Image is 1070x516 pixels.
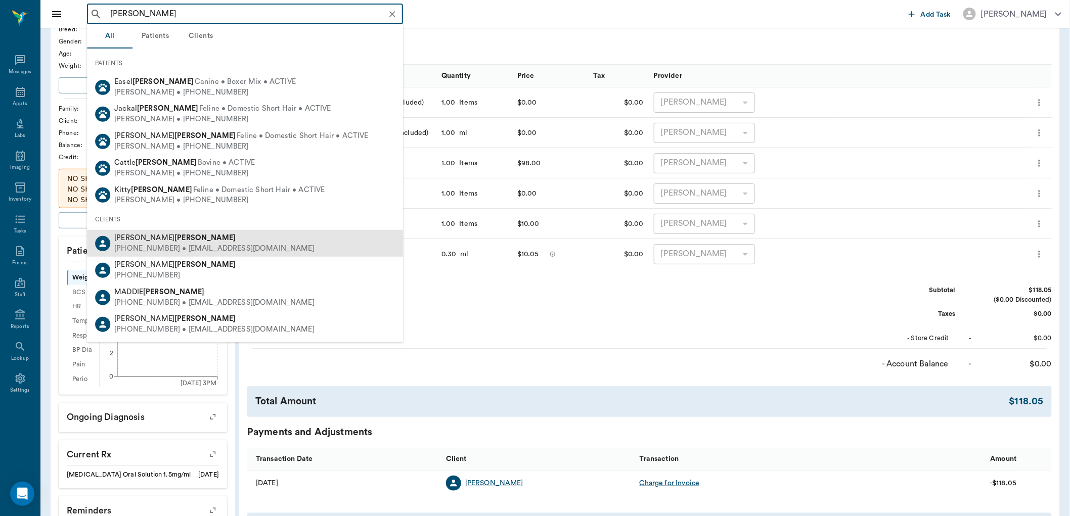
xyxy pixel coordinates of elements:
[517,95,537,110] div: $0.00
[67,173,218,216] p: NO SHOW ON [DATE], [DATE] NO SHOW ON [DATE] NO SHOW ON [DATE] NO SHOW ON [DATE]
[441,219,456,229] div: 1.00
[649,65,838,87] div: Provider
[441,158,456,168] div: 1.00
[12,259,27,267] div: Forms
[10,482,34,506] div: Open Intercom Messenger
[178,24,224,49] button: Clients
[969,334,972,343] div: -
[654,214,755,234] div: [PERSON_NAME]
[114,142,368,152] div: [PERSON_NAME] • [PHONE_NUMBER]
[87,209,403,230] div: CLIENTS
[114,324,315,335] div: [PHONE_NUMBER] • [EMAIL_ADDRESS][DOMAIN_NAME]
[67,314,99,329] div: Temp
[955,5,1069,23] button: [PERSON_NAME]
[969,358,972,370] div: -
[991,445,1017,473] div: Amount
[67,329,99,343] div: Resp
[174,132,236,139] b: [PERSON_NAME]
[547,247,558,262] button: message
[193,185,325,196] span: Feline • Domestic Short Hair • ACTIVE
[456,219,478,229] div: Items
[132,24,178,49] button: Patients
[588,118,649,148] div: $0.00
[114,186,192,194] span: Kitty
[456,189,478,199] div: Items
[10,164,30,171] div: Imaging
[517,247,539,262] div: $10.05
[114,244,315,254] div: [PHONE_NUMBER] • [EMAIL_ADDRESS][DOMAIN_NAME]
[1032,94,1047,111] button: more
[247,447,441,470] div: Transaction Date
[114,87,296,98] div: [PERSON_NAME] • [PHONE_NUMBER]
[67,357,99,372] div: Pain
[517,186,537,201] div: $0.00
[67,470,191,480] div: [MEDICAL_DATA] Oral Solution 1.5mg/ml
[15,132,25,139] div: Labs
[457,249,469,259] div: ml
[981,8,1047,20] div: [PERSON_NAME]
[905,5,955,23] button: Add Task
[1032,155,1047,172] button: more
[654,153,755,173] div: [PERSON_NAME]
[59,237,227,262] p: Patient Vitals
[873,334,949,343] div: - Store Credit
[976,334,1052,343] div: $0.00
[114,298,315,308] div: [PHONE_NUMBER] • [EMAIL_ADDRESS][DOMAIN_NAME]
[59,153,101,162] div: Credit :
[114,261,236,268] span: [PERSON_NAME]
[517,156,541,171] div: $98.00
[465,478,523,488] div: [PERSON_NAME]
[1032,185,1047,202] button: more
[588,178,649,209] div: $0.00
[11,323,29,331] div: Reports
[14,227,26,235] div: Tasks
[654,123,755,143] div: [PERSON_NAME]
[136,159,197,166] b: [PERSON_NAME]
[247,425,1052,440] div: Payments and Adjustments
[114,270,236,281] div: [PHONE_NUMBER]
[174,315,236,322] b: [PERSON_NAME]
[47,4,67,24] button: Close drawer
[593,62,605,90] div: Tax
[114,195,325,206] div: [PERSON_NAME] • [PHONE_NUMBER]
[110,350,113,356] tspan: 2
[114,288,204,296] span: MADDIE
[640,445,679,473] div: Transaction
[1032,124,1047,142] button: more
[456,128,468,138] div: ml
[109,373,113,380] tspan: 0
[198,158,255,168] span: Bovine • ACTIVE
[59,403,227,428] p: Ongoing diagnosis
[9,196,31,203] div: Inventory
[174,234,236,242] b: [PERSON_NAME]
[59,37,101,46] div: Gender :
[640,478,700,488] div: Charge for Invoice
[67,343,99,358] div: BP Dia
[441,189,456,199] div: 1.00
[588,209,649,239] div: $0.00
[1009,394,1044,409] div: $118.05
[654,244,755,264] div: [PERSON_NAME]
[237,131,369,142] span: Feline • Domestic Short Hair • ACTIVE
[11,355,29,362] div: Lookup
[873,358,949,370] div: - Account Balance
[59,49,101,58] div: Age :
[59,116,101,125] div: Client :
[59,104,101,113] div: Family :
[441,447,635,470] div: Client
[114,315,236,322] span: [PERSON_NAME]
[880,309,956,319] div: Taxes
[13,100,27,108] div: Appts
[441,128,456,138] div: 1.00
[976,286,1052,295] div: $118.05
[10,387,30,394] div: Settings
[588,65,649,87] div: Tax
[67,300,99,314] div: HR
[67,270,99,285] div: Weight
[137,105,198,112] b: [PERSON_NAME]
[199,104,331,114] span: Feline • Domestic Short Hair • ACTIVE
[114,78,194,85] span: Easel
[67,285,99,300] div: BCS
[114,132,236,139] span: [PERSON_NAME]
[654,62,682,90] div: Provider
